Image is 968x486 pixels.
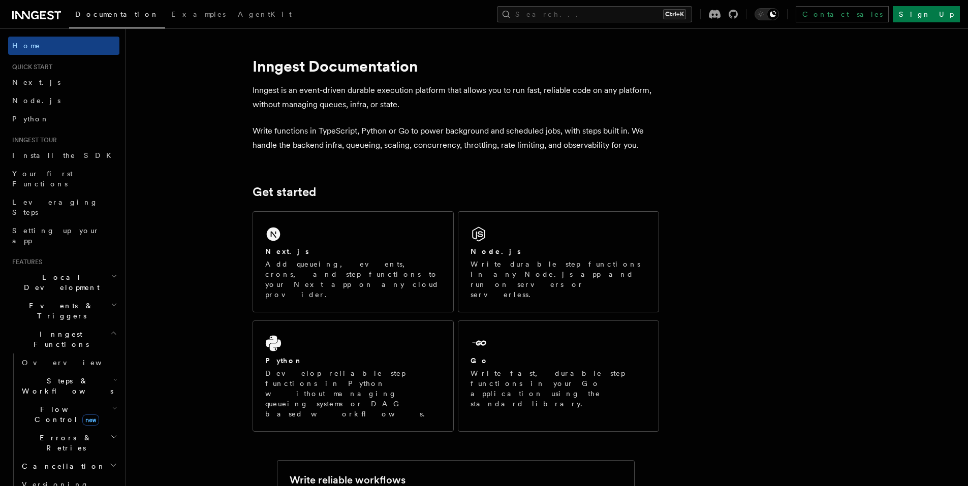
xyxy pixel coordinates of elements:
span: Setting up your app [12,226,100,245]
h2: Next.js [265,246,309,256]
span: Documentation [75,10,159,18]
button: Steps & Workflows [18,372,119,400]
span: Home [12,41,41,51]
a: Documentation [69,3,165,28]
span: Errors & Retries [18,433,110,453]
p: Add queueing, events, crons, and step functions to your Next app on any cloud provider. [265,259,441,300]
button: Inngest Functions [8,325,119,353]
span: Next.js [12,78,60,86]
span: Quick start [8,63,52,71]
h1: Inngest Documentation [253,57,659,75]
p: Write durable step functions in any Node.js app and run on servers or serverless. [471,259,646,300]
a: Sign Up [893,6,960,22]
a: Setting up your app [8,221,119,250]
span: Node.js [12,96,60,105]
button: Toggle dark mode [755,8,779,20]
a: PythonDevelop reliable step functions in Python without managing queueing systems or DAG based wo... [253,320,454,432]
span: Examples [171,10,226,18]
p: Write functions in TypeScript, Python or Go to power background and scheduled jobs, with steps bu... [253,124,659,152]
a: Home [8,37,119,55]
a: Node.jsWrite durable step functions in any Node.js app and run on servers or serverless. [458,211,659,312]
span: Python [12,115,49,123]
span: Steps & Workflows [18,376,113,396]
span: Install the SDK [12,151,117,159]
span: Cancellation [18,461,106,471]
a: Next.js [8,73,119,91]
a: AgentKit [232,3,298,27]
h2: Node.js [471,246,521,256]
span: Features [8,258,42,266]
span: Local Development [8,272,111,293]
button: Local Development [8,268,119,297]
a: Contact sales [796,6,889,22]
a: Python [8,110,119,128]
span: Leveraging Steps [12,198,98,216]
span: AgentKit [238,10,292,18]
span: Inngest tour [8,136,57,144]
button: Search...Ctrl+K [497,6,692,22]
button: Events & Triggers [8,297,119,325]
span: Events & Triggers [8,301,111,321]
a: Install the SDK [8,146,119,165]
a: Your first Functions [8,165,119,193]
a: Leveraging Steps [8,193,119,221]
span: Inngest Functions [8,329,110,349]
a: Overview [18,353,119,372]
h2: Python [265,355,303,366]
a: GoWrite fast, durable step functions in your Go application using the standard library. [458,320,659,432]
a: Node.js [8,91,119,110]
p: Develop reliable step functions in Python without managing queueing systems or DAG based workflows. [265,368,441,419]
span: Flow Control [18,404,112,425]
button: Flow Controlnew [18,400,119,429]
span: new [82,414,99,426]
button: Cancellation [18,457,119,475]
a: Next.jsAdd queueing, events, crons, and step functions to your Next app on any cloud provider. [253,211,454,312]
h2: Go [471,355,489,366]
p: Inngest is an event-driven durable execution platform that allows you to run fast, reliable code ... [253,83,659,112]
button: Errors & Retries [18,429,119,457]
p: Write fast, durable step functions in your Go application using the standard library. [471,368,646,409]
a: Get started [253,185,316,199]
span: Overview [22,359,127,367]
span: Your first Functions [12,170,73,188]
a: Examples [165,3,232,27]
kbd: Ctrl+K [663,9,686,19]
